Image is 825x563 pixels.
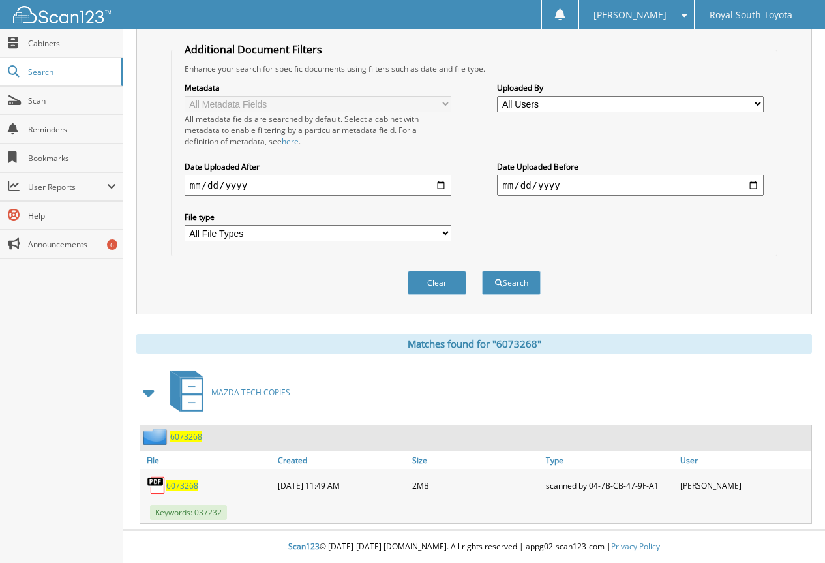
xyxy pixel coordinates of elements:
[677,451,811,469] a: User
[710,11,792,19] span: Royal South Toyota
[497,175,764,196] input: end
[497,82,764,93] label: Uploaded By
[107,239,117,250] div: 6
[409,472,543,498] div: 2MB
[28,124,116,135] span: Reminders
[170,431,202,442] a: 6073268
[275,451,409,469] a: Created
[147,476,166,495] img: PDF.png
[178,42,329,57] legend: Additional Document Filters
[28,38,116,49] span: Cabinets
[136,334,812,354] div: Matches found for "6073268"
[28,181,107,192] span: User Reports
[282,136,299,147] a: here
[178,63,770,74] div: Enhance your search for specific documents using filters such as date and file type.
[185,161,451,172] label: Date Uploaded After
[13,6,111,23] img: scan123-logo-white.svg
[275,472,409,498] div: [DATE] 11:49 AM
[166,480,198,491] a: 6073268
[211,387,290,398] span: MAZDA TECH COPIES
[28,210,116,221] span: Help
[140,451,275,469] a: File
[482,271,541,295] button: Search
[28,153,116,164] span: Bookmarks
[150,505,227,520] span: Keywords: 037232
[543,451,677,469] a: Type
[143,429,170,445] img: folder2.png
[162,367,290,418] a: MAZDA TECH COPIES
[408,271,466,295] button: Clear
[185,211,451,222] label: File type
[185,82,451,93] label: Metadata
[28,239,116,250] span: Announcements
[185,175,451,196] input: start
[123,531,825,563] div: © [DATE]-[DATE] [DOMAIN_NAME]. All rights reserved | appg02-scan123-com |
[28,67,114,78] span: Search
[288,541,320,552] span: Scan123
[677,472,811,498] div: [PERSON_NAME]
[497,161,764,172] label: Date Uploaded Before
[593,11,667,19] span: [PERSON_NAME]
[28,95,116,106] span: Scan
[185,114,451,147] div: All metadata fields are searched by default. Select a cabinet with metadata to enable filtering b...
[543,472,677,498] div: scanned by 04-7B-CB-47-9F-A1
[760,500,825,563] iframe: Chat Widget
[409,451,543,469] a: Size
[611,541,660,552] a: Privacy Policy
